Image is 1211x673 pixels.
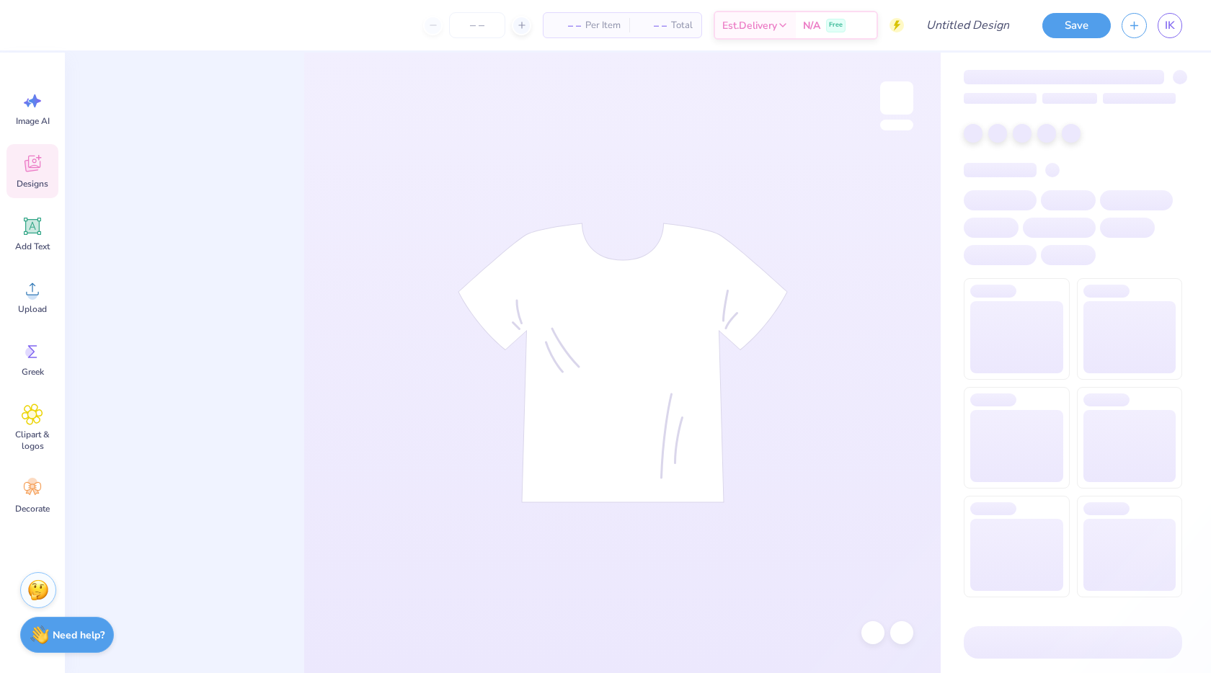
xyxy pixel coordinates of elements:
[671,18,693,33] span: Total
[17,178,48,190] span: Designs
[18,303,47,315] span: Upload
[22,366,44,378] span: Greek
[53,628,105,642] strong: Need help?
[458,223,788,503] img: tee-skeleton.svg
[15,241,50,252] span: Add Text
[15,503,50,514] span: Decorate
[1042,13,1111,38] button: Save
[915,11,1021,40] input: Untitled Design
[9,429,56,452] span: Clipart & logos
[449,12,505,38] input: – –
[552,18,581,33] span: – –
[1165,17,1175,34] span: IK
[803,18,820,33] span: N/A
[1158,13,1182,38] a: IK
[585,18,621,33] span: Per Item
[722,18,777,33] span: Est. Delivery
[16,115,50,127] span: Image AI
[829,20,843,30] span: Free
[638,18,667,33] span: – –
